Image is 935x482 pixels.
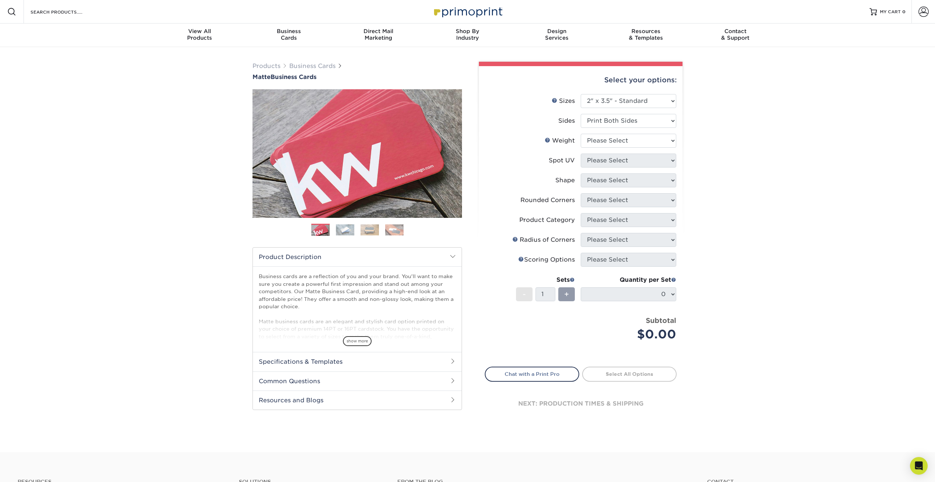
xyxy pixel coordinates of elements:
h2: Product Description [253,248,462,266]
a: DesignServices [512,24,601,47]
span: Resources [601,28,691,35]
span: Design [512,28,601,35]
span: Contact [691,28,780,35]
img: Business Cards 02 [336,224,354,235]
h2: Common Questions [253,371,462,391]
p: Business cards are a reflection of you and your brand. You'll want to make sure you create a powe... [259,273,456,377]
span: show more [343,336,372,346]
div: Open Intercom Messenger [910,457,928,475]
div: Sides [558,116,575,125]
a: MatteBusiness Cards [252,73,462,80]
a: Shop ByIndustry [423,24,512,47]
span: + [564,289,569,300]
div: Services [512,28,601,41]
h2: Specifications & Templates [253,352,462,371]
div: next: production times & shipping [485,382,677,426]
a: Contact& Support [691,24,780,47]
span: View All [155,28,244,35]
div: & Support [691,28,780,41]
div: Weight [545,136,575,145]
span: Direct Mail [334,28,423,35]
a: Products [252,62,280,69]
span: - [523,289,526,300]
strong: Subtotal [646,316,676,324]
a: Business Cards [289,62,336,69]
div: Products [155,28,244,41]
h2: Resources and Blogs [253,391,462,410]
a: BusinessCards [244,24,334,47]
img: Matte 01 [252,49,462,258]
h1: Business Cards [252,73,462,80]
div: Product Category [519,216,575,224]
div: Sizes [552,97,575,105]
div: Rounded Corners [520,196,575,205]
img: Business Cards 01 [311,221,330,240]
div: Sets [516,276,575,284]
div: Select your options: [485,66,677,94]
a: Direct MailMarketing [334,24,423,47]
a: Select All Options [582,367,677,381]
span: MY CART [880,9,901,15]
div: Cards [244,28,334,41]
div: Marketing [334,28,423,41]
div: Scoring Options [518,255,575,264]
img: Business Cards 04 [385,224,404,235]
a: View AllProducts [155,24,244,47]
div: & Templates [601,28,691,41]
div: Shape [555,176,575,185]
a: Resources& Templates [601,24,691,47]
input: SEARCH PRODUCTS..... [30,7,101,16]
div: $0.00 [586,325,676,343]
span: Matte [252,73,271,80]
img: Business Cards 03 [361,224,379,235]
span: Business [244,28,334,35]
div: Radius of Corners [512,235,575,244]
a: Chat with a Print Pro [485,367,579,381]
div: Quantity per Set [581,276,676,284]
div: Industry [423,28,512,41]
span: 0 [902,9,906,14]
span: Shop By [423,28,512,35]
div: Spot UV [549,156,575,165]
img: Primoprint [431,4,504,19]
